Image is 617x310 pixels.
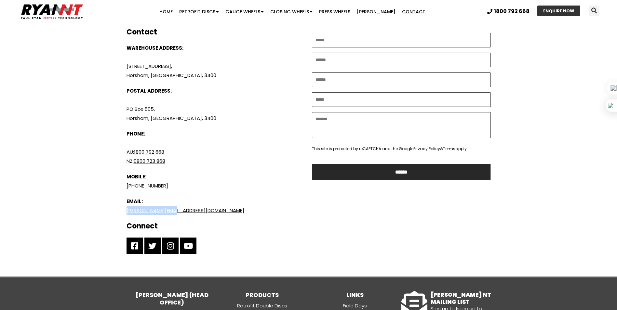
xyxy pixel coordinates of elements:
a: 1800 792 668 [134,149,164,155]
span: 1800 792 668 [494,9,530,14]
div: Search [589,6,599,16]
h2: Connect [127,222,305,231]
a: Press Wheels [316,5,354,18]
a: 0800 723 868 [134,158,165,164]
nav: Menu [120,5,465,18]
a: Gauge Wheels [222,5,267,18]
b: MOBILE: [127,173,146,180]
a: Terms [443,146,455,151]
b: EMAIL: [127,198,143,205]
a: Retrofit Double Discs [216,302,309,309]
span: ENQUIRE NOW [543,9,574,13]
b: WAREHOUSE ADDRESS: [127,45,183,51]
h3: LINKS [309,291,401,299]
a: [PERSON_NAME][EMAIL_ADDRESS][DOMAIN_NAME] [127,207,244,214]
a: Closing Wheels [267,5,316,18]
a: 1800 792 668 [487,9,530,14]
span: AU: [127,149,134,155]
a: Home [156,5,176,18]
p: This site is protected by reCAPTCHA and the Google & apply. [312,144,491,153]
h3: [PERSON_NAME] (HEAD OFFICE) [128,291,216,306]
a: Privacy Policy [413,146,440,151]
a: Retrofit Discs [176,5,222,18]
h2: Contact [127,28,305,37]
a: Field Days [309,302,401,309]
a: [PERSON_NAME] [354,5,399,18]
span: NZ: [127,158,134,164]
a: Contact [399,5,429,18]
p: [STREET_ADDRESS], Horsham, [GEOGRAPHIC_DATA], 3400 [127,44,305,80]
b: PHONE: [127,130,145,137]
img: Ryan NT logo [20,2,85,22]
a: [PHONE_NUMBER] [127,182,168,189]
h3: PRODUCTS [216,291,309,299]
a: [PERSON_NAME] NT MAILING LIST [431,291,491,306]
a: ENQUIRE NOW [537,6,580,16]
b: POSTAL ADDRESS: [127,87,172,94]
p: PO Box 505, Horsham, [GEOGRAPHIC_DATA], 3400 [127,105,305,123]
